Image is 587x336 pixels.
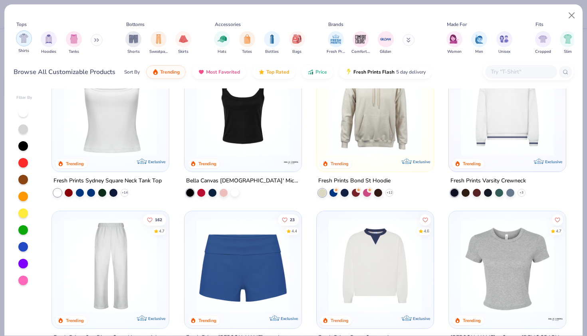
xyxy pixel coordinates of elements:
span: Totes [242,49,252,55]
div: filter for Tanks [66,31,82,55]
img: Bags Image [292,34,301,44]
button: filter button [535,31,551,55]
span: Fresh Prints Flash [353,69,395,75]
button: filter button [471,31,487,55]
span: Trending [160,69,180,75]
img: Hoodies Image [44,34,53,44]
img: Shirts Image [19,34,28,43]
img: Shorts Image [129,34,138,44]
img: Unisex Image [500,34,509,44]
div: Sort By [124,68,140,76]
span: Women [447,49,462,55]
img: 4d4398e1-a86f-4e3e-85fd-b9623566810e [457,62,558,155]
img: most_fav.gif [198,69,204,75]
img: Bella + Canvas logo [547,311,563,327]
div: filter for Shorts [125,31,141,55]
div: filter for Hoodies [41,31,57,55]
span: Skirts [178,49,188,55]
button: Like [143,214,166,225]
button: Price [301,65,333,79]
button: filter button [289,31,305,55]
span: Price [315,69,327,75]
span: Hoodies [41,49,56,55]
img: df5250ff-6f61-4206-a12c-24931b20f13c [60,219,161,312]
span: Unisex [498,49,510,55]
img: Slim Image [563,34,572,44]
span: Men [475,49,483,55]
div: Fresh Prints Sydney Square Neck Tank Top [54,176,162,186]
img: Comfort Colors Image [355,33,367,45]
button: filter button [66,31,82,55]
img: Tanks Image [69,34,78,44]
button: filter button [149,31,168,55]
span: Exclusive [281,316,298,321]
div: Fresh Prints Varsity Crewneck [450,176,526,186]
img: Men Image [475,34,484,44]
img: Cropped Image [538,34,547,44]
img: TopRated.gif [258,69,265,75]
button: filter button [560,31,576,55]
button: filter button [175,31,191,55]
button: filter button [264,31,280,55]
span: Bags [292,49,301,55]
button: filter button [125,31,141,55]
button: Like [278,214,298,225]
button: Like [552,214,563,225]
div: filter for Bottles [264,31,280,55]
button: Trending [146,65,186,79]
button: filter button [378,31,394,55]
div: filter for Hats [214,31,230,55]
span: + 3 [520,190,524,195]
div: Made For [447,21,467,28]
img: d60be0fe-5443-43a1-ac7f-73f8b6aa2e6e [192,219,293,312]
div: filter for Comfort Colors [351,31,370,55]
img: 3abb6cdb-110e-4e18-92a0-dbcd4e53f056 [325,219,426,312]
span: Cropped [535,49,551,55]
img: Fresh Prints Image [330,33,342,45]
div: Browse All Customizable Products [14,67,115,77]
span: Exclusive [413,316,430,321]
button: filter button [16,31,32,55]
span: Exclusive [149,159,166,164]
div: filter for Slim [560,31,576,55]
img: 94a2aa95-cd2b-4983-969b-ecd512716e9a [60,62,161,155]
div: filter for Shirts [16,30,32,54]
img: trending.gif [152,69,159,75]
button: filter button [446,31,462,55]
span: Slim [564,49,572,55]
img: Women Image [450,34,459,44]
div: Bottoms [126,21,145,28]
input: Try "T-Shirt" [490,67,551,76]
img: flash.gif [345,69,352,75]
div: Tops [16,21,27,28]
img: aa15adeb-cc10-480b-b531-6e6e449d5067 [457,219,558,312]
div: Filter By [16,95,32,101]
div: Accessories [215,21,241,28]
span: Shorts [127,49,140,55]
div: filter for Women [446,31,462,55]
button: Fresh Prints Flash5 day delivery [339,65,432,79]
div: Fresh Prints Bond St Hoodie [318,176,391,186]
span: Most Favorited [206,69,240,75]
img: Skirts Image [179,34,188,44]
button: filter button [496,31,512,55]
div: Fits [535,21,543,28]
div: filter for Fresh Prints [327,31,345,55]
div: filter for Totes [239,31,255,55]
span: Shirts [18,48,29,54]
div: Brands [328,21,343,28]
span: 5 day delivery [396,68,426,77]
span: + 12 [386,190,392,195]
span: Tanks [69,49,79,55]
div: filter for Bags [289,31,305,55]
button: filter button [214,31,230,55]
div: filter for Cropped [535,31,551,55]
span: Exclusive [413,159,430,164]
div: 4.4 [291,228,297,234]
img: Bella + Canvas logo [283,154,299,170]
img: Gildan Image [380,33,392,45]
div: filter for Unisex [496,31,512,55]
span: Exclusive [149,316,166,321]
span: Hats [218,49,226,55]
img: Hats Image [218,34,227,44]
